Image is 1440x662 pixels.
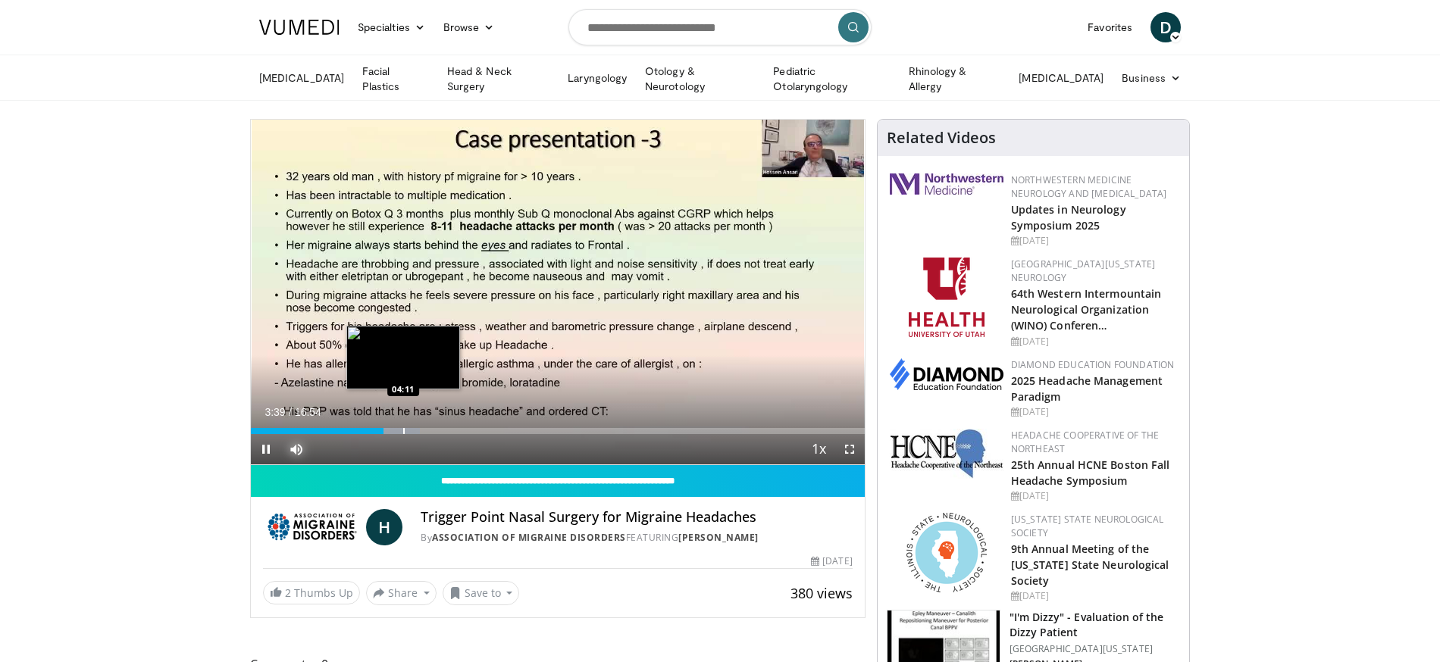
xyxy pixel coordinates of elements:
[434,12,504,42] a: Browse
[281,434,311,464] button: Mute
[443,581,520,605] button: Save to
[1078,12,1141,42] a: Favorites
[1011,489,1177,503] div: [DATE]
[1010,643,1180,655] p: [GEOGRAPHIC_DATA][US_STATE]
[890,429,1003,479] img: 6c52f715-17a6-4da1-9b6c-8aaf0ffc109f.jpg.150x105_q85_autocrop_double_scale_upscale_version-0.2.jpg
[1011,234,1177,248] div: [DATE]
[251,434,281,464] button: Pause
[1011,589,1177,603] div: [DATE]
[1011,457,1170,488] a: 25th Annual HCNE Boston Fall Headache Symposium
[1011,202,1126,233] a: Updates in Neurology Symposium 2025
[263,509,360,545] img: Association of Migraine Disorders
[678,531,759,544] a: [PERSON_NAME]
[1011,542,1169,588] a: 9th Annual Meeting of the [US_STATE] State Neurological Society
[295,406,321,418] span: 16:54
[1011,513,1164,539] a: [US_STATE] State Neurological Society
[1011,173,1167,200] a: Northwestern Medicine Neurology and [MEDICAL_DATA]
[887,129,996,147] h4: Related Videos
[1011,429,1160,455] a: Headache Cooperative of the Northeast
[568,9,872,45] input: Search topics, interventions
[790,584,853,602] span: 380 views
[1011,358,1175,371] a: Diamond Education Foundation
[1011,373,1163,404] a: 2025 Headache Management Paradigm
[1010,63,1113,93] a: [MEDICAL_DATA]
[834,434,865,464] button: Fullscreen
[259,20,340,35] img: VuMedi Logo
[1150,12,1181,42] a: D
[421,509,853,526] h4: Trigger Point Nasal Surgery for Migraine Headaches
[1113,63,1190,93] a: Business
[366,509,402,545] a: H
[1011,335,1177,348] div: [DATE]
[1011,286,1162,333] a: 64th Western Intermountain Neurological Organization (WINO) Conferen…
[900,64,1010,94] a: Rhinology & Allergy
[890,358,1003,390] img: d0406666-9e5f-4b94-941b-f1257ac5ccaf.png.150x105_q85_autocrop_double_scale_upscale_version-0.2.png
[909,258,985,337] img: f6362829-b0a3-407d-a044-59546adfd345.png.150x105_q85_autocrop_double_scale_upscale_version-0.2.png
[289,406,292,418] span: /
[804,434,834,464] button: Playback Rate
[251,428,865,434] div: Progress Bar
[559,63,636,93] a: Laryngology
[346,326,460,389] img: image.jpeg
[906,513,987,592] img: 71a8b48c-8850-4916-bbdd-e2f3ccf11ef9.png.150x105_q85_autocrop_double_scale_upscale_version-0.2.png
[1011,405,1177,419] div: [DATE]
[263,581,360,604] a: 2 Thumbs Up
[432,531,626,544] a: Association of Migraine Disorders
[250,63,353,93] a: [MEDICAL_DATA]
[636,64,764,94] a: Otology & Neurotology
[353,64,438,94] a: Facial Plastics
[265,406,285,418] span: 3:39
[764,64,899,94] a: Pediatric Otolaryngology
[349,12,434,42] a: Specialties
[285,585,291,600] span: 2
[1011,258,1156,284] a: [GEOGRAPHIC_DATA][US_STATE] Neurology
[421,531,853,545] div: By FEATURING
[438,64,559,94] a: Head & Neck Surgery
[1010,610,1180,640] h3: "I'm Dizzy" - Evaluation of the Dizzy Patient
[251,120,865,465] video-js: Video Player
[890,173,1003,195] img: 2a462fb6-9365-492a-ac79-3166a6f924d8.png.150x105_q85_autocrop_double_scale_upscale_version-0.2.jpg
[811,554,852,568] div: [DATE]
[366,581,437,605] button: Share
